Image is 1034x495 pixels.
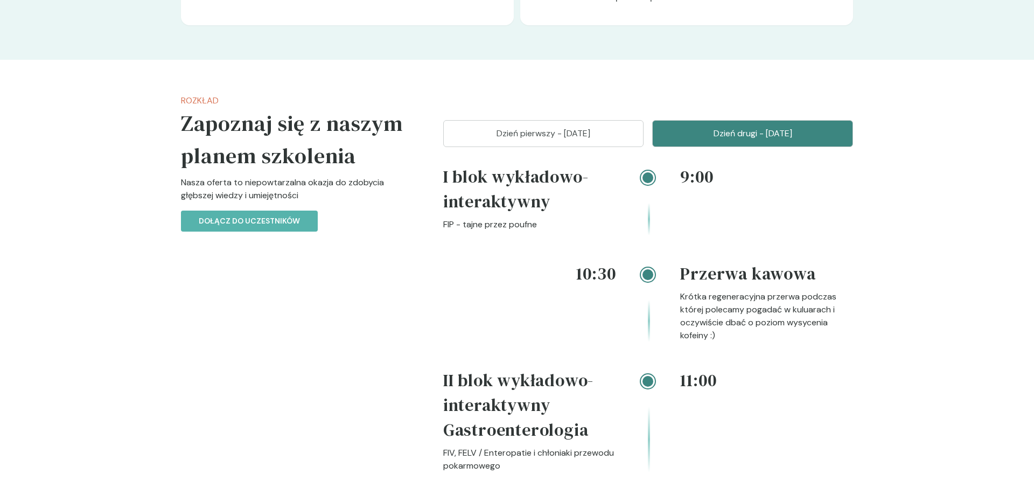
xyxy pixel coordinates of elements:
[181,107,409,172] h5: Zapoznaj się z naszym planem szkolenia
[443,447,616,472] p: FIV, FELV / Enteropatie i chłoniaki przewodu pokarmowego
[680,164,853,189] h4: 9:00
[443,261,616,286] h4: 10:30
[443,368,616,447] h4: II blok wykładowo-interaktywny Gastroenterologia
[181,211,318,232] button: Dołącz do uczestników
[443,120,644,147] button: Dzień pierwszy - [DATE]
[181,215,318,226] a: Dołącz do uczestników
[181,176,409,211] p: Nasza oferta to niepowtarzalna okazja do zdobycia głębszej wiedzy i umiejętności
[680,290,853,342] p: Krótka regeneracyjna przerwa podczas której polecamy pogadać w kuluarach i oczywiście dbać o pozi...
[457,127,631,140] p: Dzień pierwszy - [DATE]
[181,94,409,107] p: Rozkład
[199,215,300,227] p: Dołącz do uczestników
[443,218,616,231] p: FIP - tajne przez poufne
[652,120,853,147] button: Dzień drugi - [DATE]
[443,164,616,218] h4: I blok wykładowo-interaktywny
[666,127,840,140] p: Dzień drugi - [DATE]
[680,261,853,290] h4: Przerwa kawowa
[680,368,853,393] h4: 11:00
